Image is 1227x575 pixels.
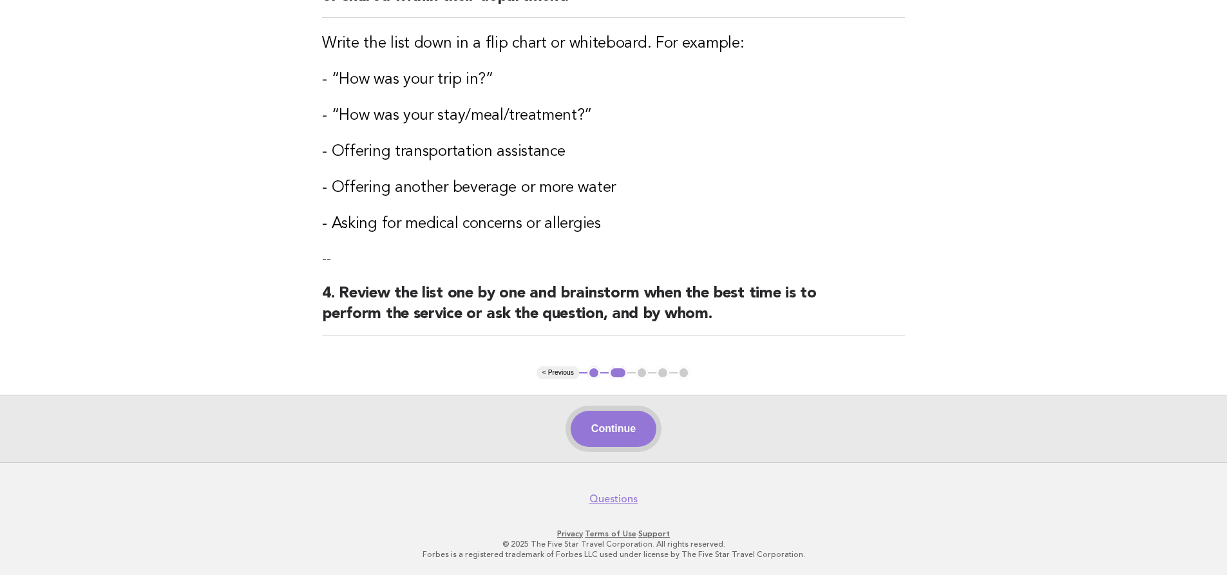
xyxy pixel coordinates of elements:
button: 2 [609,366,627,379]
h3: - Offering transportation assistance [322,142,905,162]
p: Forbes is a registered trademark of Forbes LLC used under license by The Five Star Travel Corpora... [220,549,1008,560]
a: Privacy [557,529,583,538]
p: © 2025 The Five Star Travel Corporation. All rights reserved. [220,539,1008,549]
h3: - Offering another beverage or more water [322,178,905,198]
button: Continue [571,411,656,447]
p: -- [322,250,905,268]
h2: 4. Review the list one by one and brainstorm when the best time is to perform the service or ask ... [322,283,905,335]
h3: - Asking for medical concerns or allergies [322,214,905,234]
a: Questions [589,493,638,505]
p: · · [220,529,1008,539]
a: Support [638,529,670,538]
h3: - “How was your trip in?” [322,70,905,90]
button: 1 [587,366,600,379]
h3: - “How was your stay/meal/treatment?” [322,106,905,126]
a: Terms of Use [585,529,636,538]
h3: Write the list down in a flip chart or whiteboard. For example: [322,33,905,54]
button: < Previous [537,366,579,379]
